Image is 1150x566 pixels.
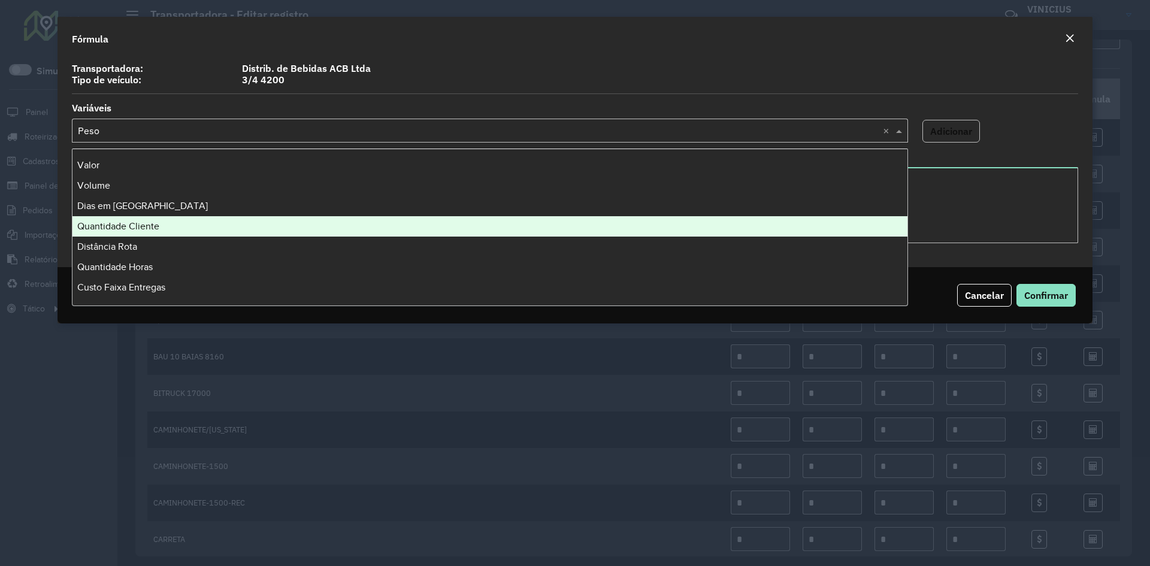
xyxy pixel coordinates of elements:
span: Clear all [883,123,893,138]
em: Fechar [1065,34,1075,43]
span: Distância Rota [77,241,137,252]
button: Adicionar [922,120,980,143]
button: Close [1061,31,1078,47]
span: Valor [77,160,99,170]
strong: Tipo de veículo: [72,74,141,86]
label: 3/4 4200 [235,72,1085,87]
span: Quantidade Horas [77,262,153,272]
h4: Fórmula [72,32,108,46]
span: Custo Faixa Entregas [77,282,165,292]
strong: Transportadora: [72,62,143,74]
span: Dias em [GEOGRAPHIC_DATA] [77,201,208,211]
button: Cancelar [957,284,1012,307]
button: Confirmar [1016,284,1076,307]
span: Volume [77,180,110,190]
span: Quantidade Cliente [77,221,159,231]
label: Variáveis [72,101,111,115]
ng-dropdown-panel: Options list [72,149,908,306]
span: Cancelar [965,289,1004,301]
label: Distrib. de Bebidas ACB Ltda [235,61,1085,75]
span: Confirmar [1024,289,1068,301]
